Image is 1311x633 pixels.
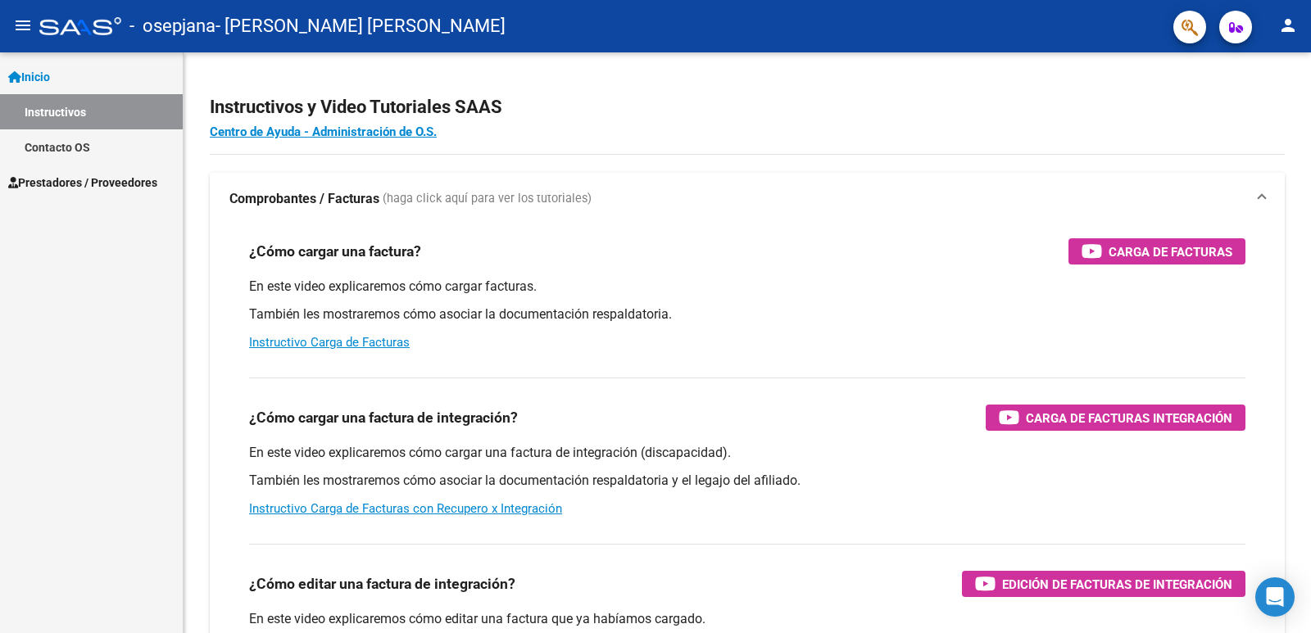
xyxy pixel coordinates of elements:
[249,501,562,516] a: Instructivo Carga de Facturas con Recupero x Integración
[8,174,157,192] span: Prestadores / Proveedores
[1278,16,1298,35] mat-icon: person
[249,278,1245,296] p: En este video explicaremos cómo cargar facturas.
[249,572,515,595] h3: ¿Cómo editar una factura de integración?
[383,190,592,208] span: (haga click aquí para ver los tutoriales)
[249,472,1245,490] p: También les mostraremos cómo asociar la documentación respaldatoria y el legajo del afiliado.
[215,8,506,44] span: - [PERSON_NAME] [PERSON_NAME]
[249,335,410,350] a: Instructivo Carga de Facturas
[986,405,1245,431] button: Carga de Facturas Integración
[210,173,1285,225] mat-expansion-panel-header: Comprobantes / Facturas (haga click aquí para ver los tutoriales)
[1255,577,1295,617] div: Open Intercom Messenger
[249,610,1245,628] p: En este video explicaremos cómo editar una factura que ya habíamos cargado.
[129,8,215,44] span: - osepjana
[1002,574,1232,595] span: Edición de Facturas de integración
[13,16,33,35] mat-icon: menu
[210,92,1285,123] h2: Instructivos y Video Tutoriales SAAS
[1109,242,1232,262] span: Carga de Facturas
[229,190,379,208] strong: Comprobantes / Facturas
[962,571,1245,597] button: Edición de Facturas de integración
[249,406,518,429] h3: ¿Cómo cargar una factura de integración?
[1026,408,1232,428] span: Carga de Facturas Integración
[249,305,1245,323] p: También les mostraremos cómo asociar la documentación respaldatoria.
[8,68,50,86] span: Inicio
[1068,238,1245,265] button: Carga de Facturas
[249,444,1245,462] p: En este video explicaremos cómo cargar una factura de integración (discapacidad).
[249,240,421,263] h3: ¿Cómo cargar una factura?
[210,124,437,139] a: Centro de Ayuda - Administración de O.S.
